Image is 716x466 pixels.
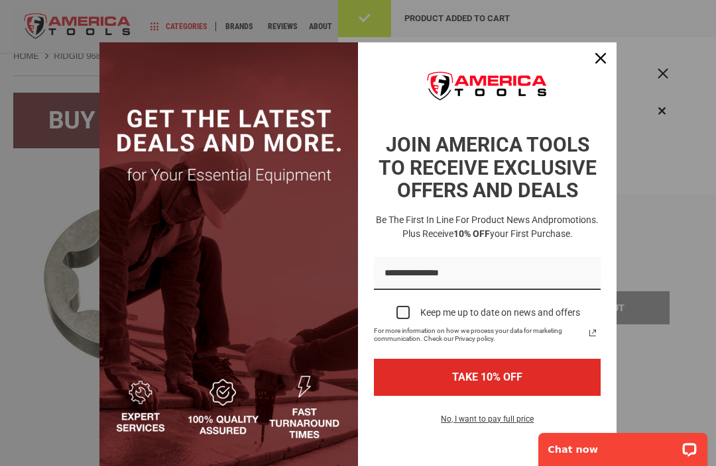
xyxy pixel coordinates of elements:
iframe: LiveChat chat widget [530,424,716,466]
span: promotions. Plus receive your first purchase. [402,214,599,239]
input: Email field [374,257,601,291]
h3: Be the first in line for product news and [371,213,603,241]
button: No, I want to pay full price [430,412,544,434]
button: TAKE 10% OFF [374,359,601,395]
div: Keep me up to date on news and offers [420,307,580,318]
strong: 10% OFF [453,228,490,239]
svg: link icon [585,325,601,341]
a: Read our Privacy Policy [585,325,601,341]
span: For more information on how we process your data for marketing communication. Check our Privacy p... [374,327,585,343]
svg: close icon [595,53,606,64]
strong: JOIN AMERICA TOOLS TO RECEIVE EXCLUSIVE OFFERS AND DEALS [379,133,597,202]
button: Close [585,42,617,74]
